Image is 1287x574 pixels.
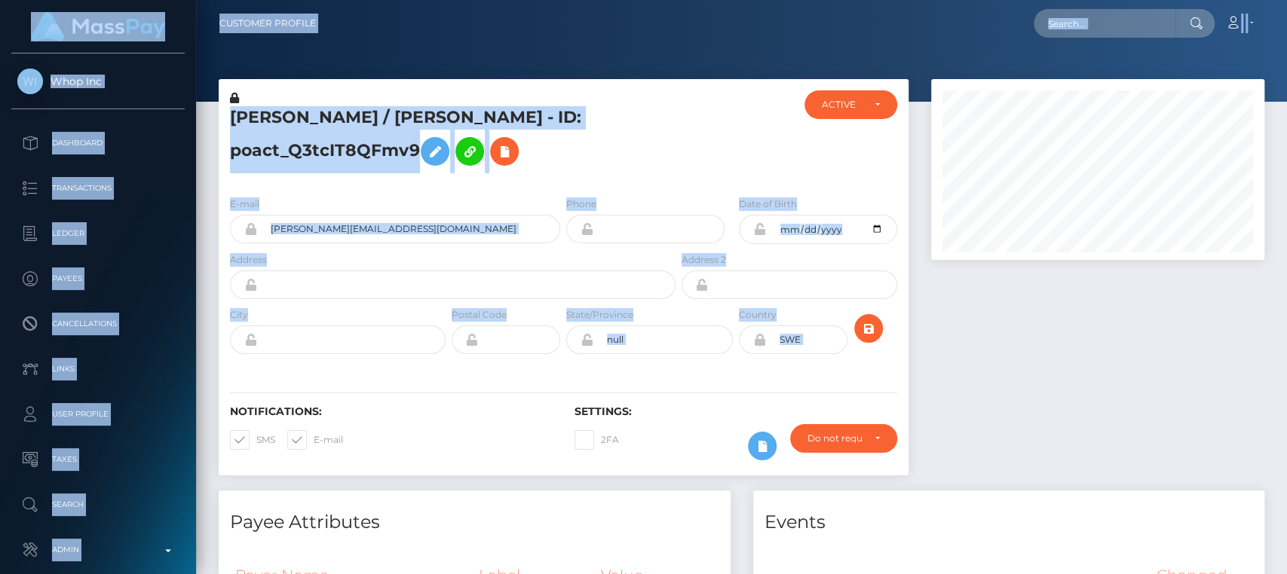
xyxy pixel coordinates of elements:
p: User Profile [17,403,179,426]
label: E-mail [230,197,259,211]
p: Transactions [17,177,179,200]
p: Payees [17,267,179,290]
label: City [230,308,248,322]
a: Cancellations [11,305,185,343]
a: Taxes [11,441,185,478]
label: 2FA [575,430,619,450]
a: Admin [11,531,185,569]
div: ACTIVE [822,99,862,111]
p: Admin [17,539,179,561]
h4: Events [765,509,1254,536]
img: Whop Inc [17,69,43,94]
button: ACTIVE [804,90,896,119]
p: Ledger [17,222,179,245]
a: Links [11,350,185,388]
label: Address [230,253,267,267]
h5: [PERSON_NAME] / [PERSON_NAME] - ID: poact_Q3tcIT8QFmv9 [230,106,667,173]
div: Do not require [807,432,862,444]
label: State/Province [566,308,633,322]
p: Cancellations [17,313,179,335]
img: MassPay Logo [31,12,165,41]
label: E-mail [287,430,343,450]
label: Date of Birth [739,197,797,211]
a: Dashboard [11,124,185,162]
a: Ledger [11,215,185,252]
p: Dashboard [17,132,179,154]
p: Taxes [17,448,179,471]
a: Search [11,486,185,524]
h4: Payee Attributes [230,509,719,536]
a: User Profile [11,395,185,433]
p: Search [17,493,179,516]
a: Payees [11,260,185,298]
label: Country [739,308,777,322]
h6: Settings: [575,405,896,418]
label: Address 2 [682,253,726,267]
button: Do not require [790,424,896,453]
span: Whop Inc [11,75,185,88]
a: Transactions [11,169,185,207]
label: Phone [566,197,596,211]
h6: Notifications: [230,405,552,418]
p: Links [17,358,179,380]
label: Postal Code [452,308,507,322]
input: Search... [1034,9,1175,38]
a: Customer Profile [219,8,316,39]
label: SMS [230,430,275,450]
